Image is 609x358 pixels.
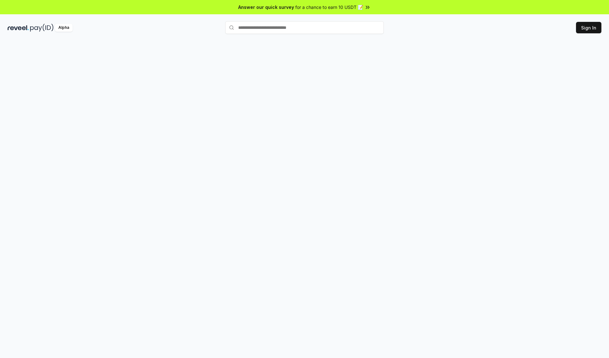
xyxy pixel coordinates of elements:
button: Sign In [576,22,601,33]
div: Alpha [55,24,73,32]
img: reveel_dark [8,24,29,32]
span: Answer our quick survey [238,4,294,10]
span: for a chance to earn 10 USDT 📝 [295,4,363,10]
img: pay_id [30,24,54,32]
